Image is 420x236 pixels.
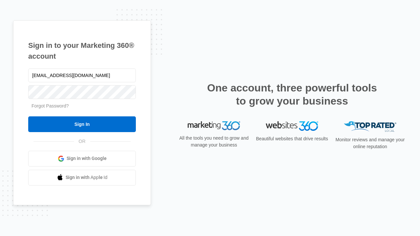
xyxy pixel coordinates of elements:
[28,40,136,62] h1: Sign in to your Marketing 360® account
[205,81,379,108] h2: One account, three powerful tools to grow your business
[255,135,329,142] p: Beautiful websites that drive results
[67,155,107,162] span: Sign in with Google
[266,121,318,131] img: Websites 360
[28,170,136,186] a: Sign in with Apple Id
[333,136,407,150] p: Monitor reviews and manage your online reputation
[344,121,396,132] img: Top Rated Local
[28,69,136,82] input: Email
[28,151,136,167] a: Sign in with Google
[66,174,108,181] span: Sign in with Apple Id
[177,135,251,148] p: All the tools you need to grow and manage your business
[31,103,69,108] a: Forgot Password?
[188,121,240,130] img: Marketing 360
[28,116,136,132] input: Sign In
[74,138,90,145] span: OR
